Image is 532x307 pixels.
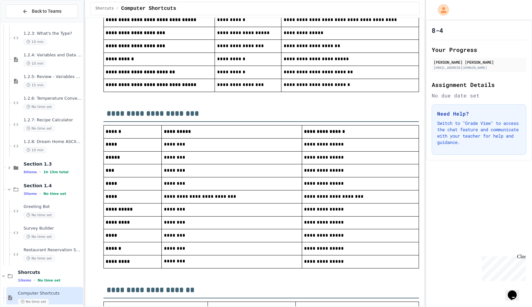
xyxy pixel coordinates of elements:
button: Back to Teams [6,4,78,18]
span: No time set [38,278,60,282]
span: Section 1.4 [24,183,82,189]
span: 6 items [24,170,37,174]
span: 1.2.8: Dream Home ASCII Art [24,139,82,145]
div: No due date set [432,92,526,99]
span: 1.2.5: Review - Variables and Data Types [24,74,82,80]
h2: Assignment Details [432,80,526,89]
span: 1 items [18,278,31,282]
span: Computer Shortcuts [18,291,82,296]
span: / [116,6,118,11]
span: 1.2.4: Variables and Data Types [24,53,82,58]
span: Greeting Bot [24,204,82,210]
div: Chat with us now!Close [3,3,44,40]
p: Switch to "Grade View" to access the chat feature and communicate with your teacher for help and ... [437,120,521,146]
span: No time set [24,212,55,218]
span: 1.2.6: Temperature Converter [24,96,82,101]
div: My Account [431,3,451,17]
span: Back to Teams [32,8,61,15]
span: 15 min [24,82,46,88]
h3: Need Help? [437,110,521,118]
span: • [34,278,35,283]
span: Computer Shortcuts [121,5,176,12]
span: Restaurant Reservation System [24,247,82,253]
span: 3 items [24,192,37,196]
span: No time set [24,255,55,261]
span: • [39,191,41,196]
span: No time set [43,192,66,196]
iframe: chat widget [505,282,526,301]
span: No time set [24,234,55,240]
h2: Your Progress [432,45,526,54]
div: [PERSON_NAME] [PERSON_NAME] [434,59,524,65]
span: Shorcuts [18,269,82,275]
iframe: chat widget [479,254,526,281]
span: 1.2.3: What's the Type? [24,31,82,36]
span: Survey Builder [24,226,82,231]
h1: 8-4 [432,26,443,35]
span: 10 min [24,147,46,153]
div: [EMAIL_ADDRESS][DOMAIN_NAME] [434,65,524,70]
span: Section 1.3 [24,161,82,167]
span: 1.2.7: Recipe Calculator [24,118,82,123]
span: • [39,169,41,175]
span: No time set [18,299,49,305]
span: 10 min [24,61,46,67]
span: 1h 15m total [43,170,68,174]
span: No time set [24,125,55,132]
span: 10 min [24,39,46,45]
span: No time set [24,104,55,110]
span: Shorcuts [96,6,114,11]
